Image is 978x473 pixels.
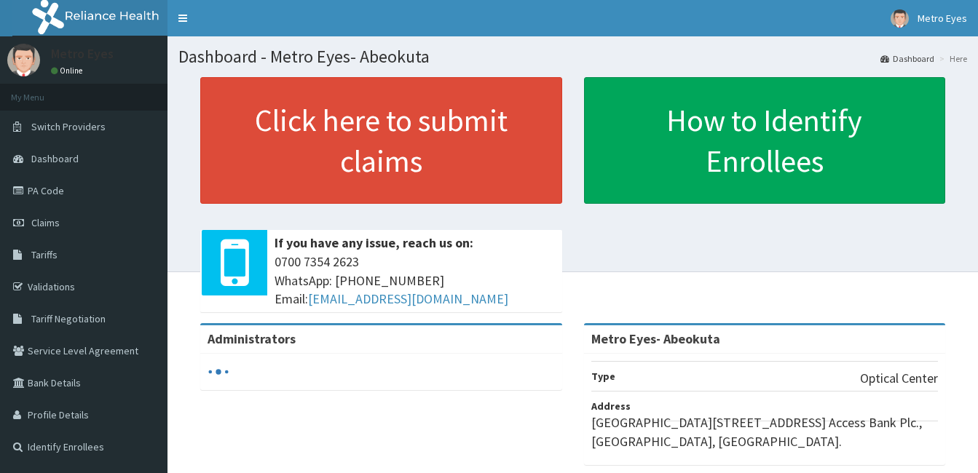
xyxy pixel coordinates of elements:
[591,413,939,450] p: [GEOGRAPHIC_DATA][STREET_ADDRESS] Access Bank Plc., [GEOGRAPHIC_DATA], [GEOGRAPHIC_DATA].
[591,370,615,383] b: Type
[891,9,909,28] img: User Image
[584,77,946,204] a: How to Identify Enrollees
[308,290,508,307] a: [EMAIL_ADDRESS][DOMAIN_NAME]
[7,44,40,76] img: User Image
[31,152,79,165] span: Dashboard
[208,330,296,347] b: Administrators
[936,52,967,65] li: Here
[51,65,86,76] a: Online
[860,369,938,388] p: Optical Center
[31,312,106,325] span: Tariff Negotiation
[591,330,720,347] strong: Metro Eyes- Abeokuta
[275,253,555,309] span: 0700 7354 2623 WhatsApp: [PHONE_NUMBER] Email:
[31,248,58,261] span: Tariffs
[275,234,473,251] b: If you have any issue, reach us on:
[880,52,934,65] a: Dashboard
[31,120,106,133] span: Switch Providers
[31,216,60,229] span: Claims
[918,12,967,25] span: Metro Eyes
[591,400,631,413] b: Address
[208,361,229,383] svg: audio-loading
[200,77,562,204] a: Click here to submit claims
[51,47,114,60] p: Metro Eyes
[178,47,967,66] h1: Dashboard - Metro Eyes- Abeokuta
